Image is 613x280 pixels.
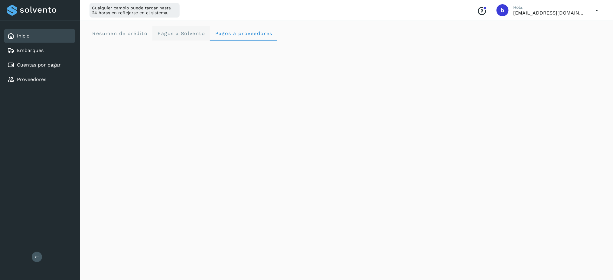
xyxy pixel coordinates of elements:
div: Inicio [4,29,75,43]
div: Cuentas por pagar [4,58,75,72]
a: Inicio [17,33,30,39]
span: Pagos a Solvento [157,31,205,36]
p: bluna@shuttlecentral.com [514,10,586,16]
a: Cuentas por pagar [17,62,61,68]
a: Proveedores [17,77,46,82]
div: Embarques [4,44,75,57]
div: Proveedores [4,73,75,86]
span: Resumen de crédito [92,31,148,36]
span: Pagos a proveedores [215,31,272,36]
p: Hola, [514,5,586,10]
a: Embarques [17,47,44,53]
div: Cualquier cambio puede tardar hasta 24 horas en reflejarse en el sistema. [90,3,180,18]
